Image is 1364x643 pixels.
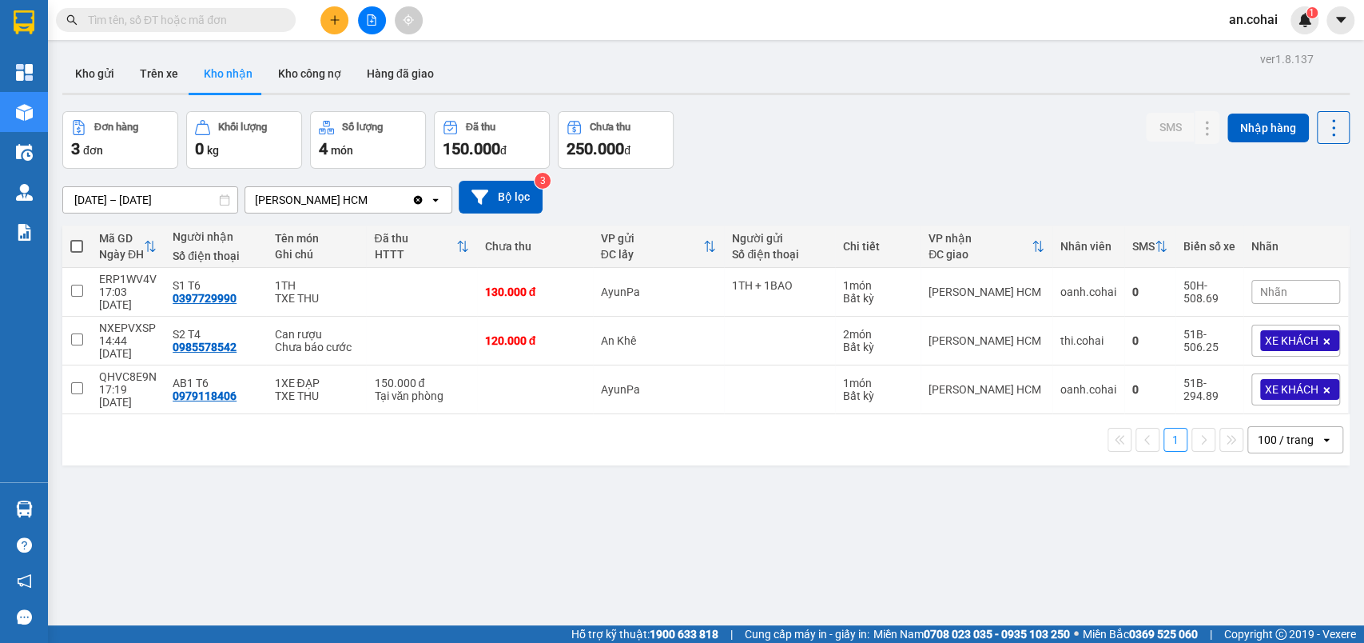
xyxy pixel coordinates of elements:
div: SMS [1132,240,1155,253]
span: aim [403,14,414,26]
th: Toggle SortBy [593,226,725,268]
svg: open [1320,433,1333,446]
button: Kho gửi [62,54,127,93]
div: Tại văn phòng [374,389,468,402]
button: file-add [358,6,386,34]
div: Biển số xe [1183,240,1235,253]
input: Selected Trần Phú HCM. [369,192,371,208]
div: Chưa thu [485,240,585,253]
div: 51B-294.89 [1183,377,1235,402]
div: HTTT [374,248,455,261]
div: Người nhận [173,230,258,243]
svg: Clear value [412,194,424,206]
div: Đơn hàng [94,122,138,133]
button: Hàng đã giao [354,54,447,93]
span: Nhãn [1260,286,1287,298]
img: logo-vxr [14,10,34,34]
span: đ [624,144,630,157]
div: 2 món [843,328,913,341]
img: warehouse-icon [16,144,33,161]
span: an.cohai [1216,10,1290,30]
div: Chi tiết [843,240,913,253]
button: Đã thu150.000đ [434,111,550,169]
button: Trên xe [127,54,191,93]
div: Khối lượng [218,122,267,133]
div: thi.cohai [1060,334,1116,347]
div: Chưa báo cước [274,341,358,353]
span: plus [329,14,340,26]
strong: 0369 525 060 [1129,628,1198,641]
span: đ [500,144,507,157]
button: Khối lượng0kg [186,111,302,169]
span: | [1210,625,1212,643]
div: 0979118406 [173,389,237,402]
input: Tìm tên, số ĐT hoặc mã đơn [88,11,276,29]
span: 150.000 [443,139,500,158]
th: Toggle SortBy [366,226,476,268]
span: 1 [1309,7,1314,18]
span: món [331,144,353,157]
div: AB1 T6 [173,377,258,389]
span: kg [207,144,219,157]
div: Bất kỳ [843,389,913,402]
div: 100 / trang [1258,432,1314,448]
span: Hỗ trợ kỹ thuật: [571,625,718,643]
div: Nhãn [1251,240,1340,253]
div: NXEPVXSP [99,321,157,334]
div: 51B-506.25 [1183,328,1235,353]
div: 0985578542 [173,341,237,353]
div: Tên món [274,232,358,245]
span: Miền Nam [873,625,1070,643]
span: 250.000 [567,139,624,158]
div: 150.000 đ [374,377,468,389]
strong: 1900 633 818 [650,628,718,641]
button: Chưa thu250.000đ [558,111,674,169]
div: Đã thu [466,122,495,133]
div: 0 [1132,286,1167,298]
span: search [66,14,78,26]
div: Đã thu [374,232,455,245]
span: XE KHÁCH [1265,333,1318,348]
span: | [730,625,733,643]
span: notification [17,573,32,589]
div: VP gửi [601,232,704,245]
button: 1 [1163,428,1187,452]
button: Số lượng4món [310,111,426,169]
div: Mã GD [99,232,144,245]
div: S2 T4 [173,328,258,341]
div: VP nhận [929,232,1032,245]
button: Kho công nợ [265,54,354,93]
img: warehouse-icon [16,104,33,121]
div: An Khê [601,334,717,347]
div: AyunPa [601,383,717,396]
div: 1TH + 1BAO [732,279,826,292]
div: Người gửi [732,232,826,245]
div: 1 món [843,377,913,389]
button: caret-down [1326,6,1354,34]
div: 0397729990 [173,292,237,305]
div: TXE THU [274,292,358,305]
div: [PERSON_NAME] HCM [929,286,1044,298]
div: [PERSON_NAME] HCM [929,383,1044,396]
input: Select a date range. [63,187,237,213]
span: 4 [319,139,328,158]
div: ERP1WV4V [99,273,157,286]
div: Can rượu [274,328,358,341]
div: Số điện thoại [173,250,258,262]
div: 0 [1132,334,1167,347]
button: aim [395,6,423,34]
img: warehouse-icon [16,184,33,201]
div: 0 [1132,383,1167,396]
img: warehouse-icon [16,501,33,517]
div: oanh.cohai [1060,383,1116,396]
img: icon-new-feature [1298,13,1312,27]
sup: 3 [535,173,551,189]
th: Toggle SortBy [1124,226,1175,268]
div: Chưa thu [590,122,630,133]
div: Số lượng [342,122,383,133]
span: XE KHÁCH [1265,382,1318,397]
button: plus [320,6,348,34]
div: Nhân viên [1060,240,1116,253]
span: ⚪️ [1074,631,1079,637]
span: đơn [83,144,103,157]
